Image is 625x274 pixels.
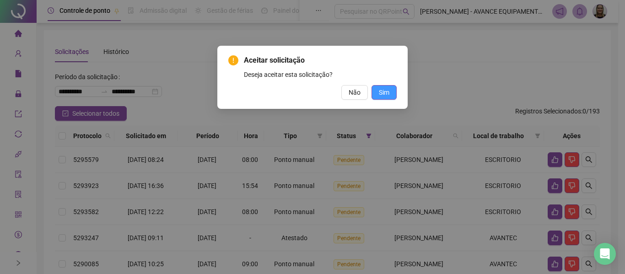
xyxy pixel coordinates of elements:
div: Deseja aceitar esta solicitação? [244,70,397,80]
span: Não [349,87,361,97]
div: Open Intercom Messenger [594,243,616,265]
button: Não [341,85,368,100]
span: exclamation-circle [228,55,238,65]
button: Sim [372,85,397,100]
span: Sim [379,87,389,97]
span: Aceitar solicitação [244,55,397,66]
